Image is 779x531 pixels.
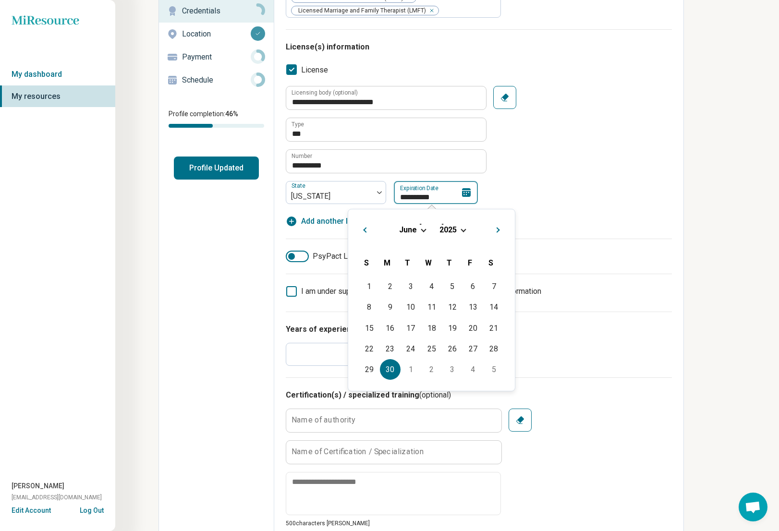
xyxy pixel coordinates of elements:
div: Profile completion: [159,103,274,133]
label: Name of Certification / Specialization [292,448,424,456]
label: Type [292,121,304,127]
div: Choose Saturday, June 28th, 2025 [484,338,504,359]
a: Schedule [159,69,274,92]
span: 2025 [439,225,457,234]
span: T [447,258,452,267]
div: Choose Thursday, July 3rd, 2025 [442,359,463,380]
span: M [384,258,390,267]
div: Choose Date [348,209,515,391]
label: Name of authority [292,416,355,424]
label: Licensing body (optional) [292,90,358,96]
div: Choose Thursday, June 12th, 2025 [442,297,463,317]
div: Choose Monday, June 16th, 2025 [380,318,401,338]
p: Location [182,28,251,40]
h3: License(s) information [286,41,672,53]
div: Choose Wednesday, June 4th, 2025 [421,276,442,297]
div: Choose Sunday, June 1st, 2025 [359,276,379,297]
div: Choose Saturday, June 21st, 2025 [484,318,504,338]
span: [PERSON_NAME] [12,481,64,491]
div: Choose Tuesday, June 24th, 2025 [401,338,421,359]
span: June [399,225,417,234]
button: Edit Account [12,506,51,516]
div: Choose Thursday, June 19th, 2025 [442,318,463,338]
button: Profile Updated [174,157,259,180]
div: Open chat [739,493,767,521]
label: Number [292,153,312,159]
h2: [DATE] [356,221,507,235]
p: Payment [182,51,251,63]
div: Month June, 2025 [359,276,504,380]
div: Choose Sunday, June 8th, 2025 [359,297,379,317]
div: Choose Friday, June 6th, 2025 [463,276,483,297]
span: 46 % [225,110,238,118]
p: Credentials [182,5,251,17]
h3: Certification(s) / specialized training [286,389,672,401]
div: Choose Sunday, June 29th, 2025 [359,359,379,380]
div: Choose Wednesday, June 11th, 2025 [421,297,442,317]
span: F [468,258,472,267]
span: [EMAIL_ADDRESS][DOMAIN_NAME] [12,493,102,502]
button: June [399,225,417,235]
span: W [425,258,432,267]
span: Add another license [301,216,371,227]
div: Choose Wednesday, July 2nd, 2025 [421,359,442,380]
span: (optional) [419,390,451,399]
div: Choose Sunday, June 22nd, 2025 [359,338,379,359]
div: Choose Sunday, June 15th, 2025 [359,318,379,338]
div: Choose Tuesday, June 17th, 2025 [401,318,421,338]
div: Choose Saturday, June 7th, 2025 [484,276,504,297]
div: Choose Tuesday, July 1st, 2025 [401,359,421,380]
div: Profile completion [169,124,264,128]
button: Add another license [286,216,371,227]
div: Choose Tuesday, June 10th, 2025 [401,297,421,317]
div: Choose Friday, June 27th, 2025 [463,338,483,359]
div: Choose Saturday, June 14th, 2025 [484,297,504,317]
div: Choose Wednesday, June 18th, 2025 [421,318,442,338]
div: Choose Tuesday, June 3rd, 2025 [401,276,421,297]
div: Choose Saturday, July 5th, 2025 [484,359,504,380]
label: State [292,183,307,190]
span: S [364,258,369,267]
a: Payment [159,46,274,69]
div: Choose Monday, June 9th, 2025 [380,297,401,317]
a: Location [159,23,274,46]
div: Choose Friday, June 20th, 2025 [463,318,483,338]
span: License [301,64,328,76]
input: credential.licenses.0.name [286,118,486,141]
div: Choose Friday, June 13th, 2025 [463,297,483,317]
span: I am under supervision, so I will list my supervisor’s license information [301,287,541,296]
button: Next Month [492,221,507,236]
p: 500 characters [PERSON_NAME] [286,519,501,528]
p: Schedule [182,74,251,86]
label: PsyPact License [286,251,370,262]
div: Choose Monday, June 2nd, 2025 [380,276,401,297]
div: Choose Wednesday, June 25th, 2025 [421,338,442,359]
button: 2025 [439,225,457,235]
span: Licensed Marriage and Family Therapist (LMFT) [292,6,429,15]
button: Log Out [80,506,104,513]
div: Choose Friday, July 4th, 2025 [463,359,483,380]
div: Choose Thursday, June 26th, 2025 [442,338,463,359]
span: T [405,258,410,267]
div: Choose Monday, June 23rd, 2025 [380,338,401,359]
span: S [488,258,493,267]
button: Previous Month [356,221,371,236]
div: Choose Monday, June 30th, 2025 [380,359,401,380]
div: Choose Thursday, June 5th, 2025 [442,276,463,297]
h3: Years of experience [286,324,672,335]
